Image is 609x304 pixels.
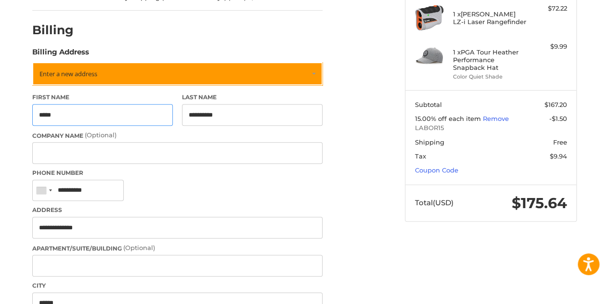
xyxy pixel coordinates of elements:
[544,101,567,108] span: $167.20
[123,244,155,251] small: (Optional)
[39,69,97,78] span: Enter a new address
[453,73,527,81] li: Color Quiet Shade
[415,138,444,146] span: Shipping
[550,152,567,160] span: $9.94
[553,138,567,146] span: Free
[529,4,567,13] div: $72.22
[415,166,458,174] a: Coupon Code
[32,47,89,62] legend: Billing Address
[182,93,323,102] label: Last Name
[32,131,323,140] label: Company Name
[32,62,323,85] a: Enter or select a different address
[453,10,527,26] h4: 1 x [PERSON_NAME] LZ-i Laser Rangefinder
[85,131,117,139] small: (Optional)
[415,115,483,122] span: 15.00% off each item
[32,281,323,290] label: City
[453,48,527,72] h4: 1 x PGA Tour Heather Performance Snapback Hat
[529,42,567,52] div: $9.99
[549,115,567,122] span: -$1.50
[415,123,567,133] span: LABOR15
[530,278,609,304] iframe: Google Customer Reviews
[32,23,89,38] h2: Billing
[32,206,323,214] label: Address
[32,93,173,102] label: First Name
[32,169,323,177] label: Phone Number
[415,101,442,108] span: Subtotal
[32,243,323,253] label: Apartment/Suite/Building
[415,198,454,207] span: Total (USD)
[483,115,509,122] a: Remove
[512,194,567,212] span: $175.64
[415,152,426,160] span: Tax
